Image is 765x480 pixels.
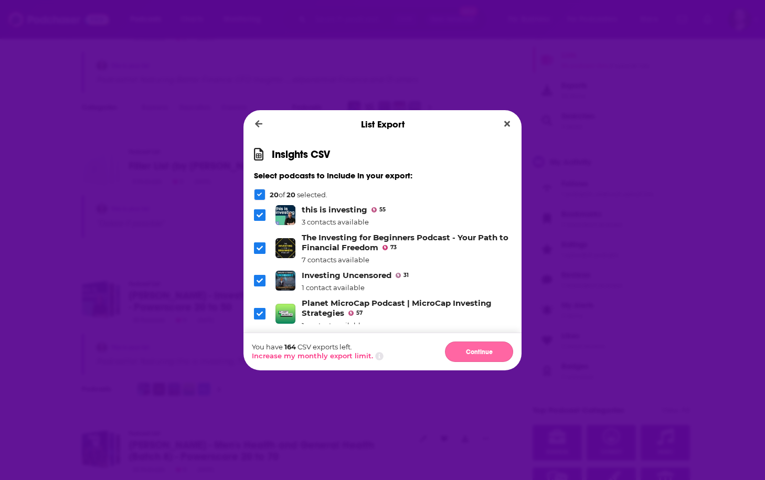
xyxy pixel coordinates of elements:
[302,283,409,292] div: 1 contact available
[275,304,295,324] img: Planet MicroCap Podcast | MicroCap Investing Strategies
[272,148,330,161] h1: Insights CSV
[382,245,397,250] a: 73
[270,190,327,199] p: of selected.
[243,110,522,138] div: List Export
[275,271,295,291] img: Investing Uncensored
[252,343,384,351] p: You have CSV exports left.
[302,205,367,215] a: this is investing
[270,190,279,199] span: 20
[302,298,492,318] a: Planet MicroCap Podcast | MicroCap Investing Strategies
[302,255,511,264] div: 7 contacts available
[275,205,295,225] img: this is investing
[379,208,386,212] span: 55
[254,170,511,180] h3: Select podcasts to include in your export:
[371,207,386,212] a: 55
[302,321,511,329] div: 1 contact available
[396,273,409,278] a: 31
[348,311,363,316] a: 57
[302,218,386,226] div: 3 contacts available
[286,190,295,199] span: 20
[302,270,391,280] a: Investing Uncensored
[390,246,397,250] span: 73
[284,343,296,351] span: 164
[252,351,373,360] button: Increase my monthly export limit.
[445,342,513,362] button: Continue
[403,273,409,278] span: 31
[275,238,295,258] img: The Investing for Beginners Podcast - Your Path to Financial Freedom
[356,311,363,315] span: 57
[302,232,508,252] a: The Investing for Beginners Podcast - Your Path to Financial Freedom
[500,118,514,131] button: Close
